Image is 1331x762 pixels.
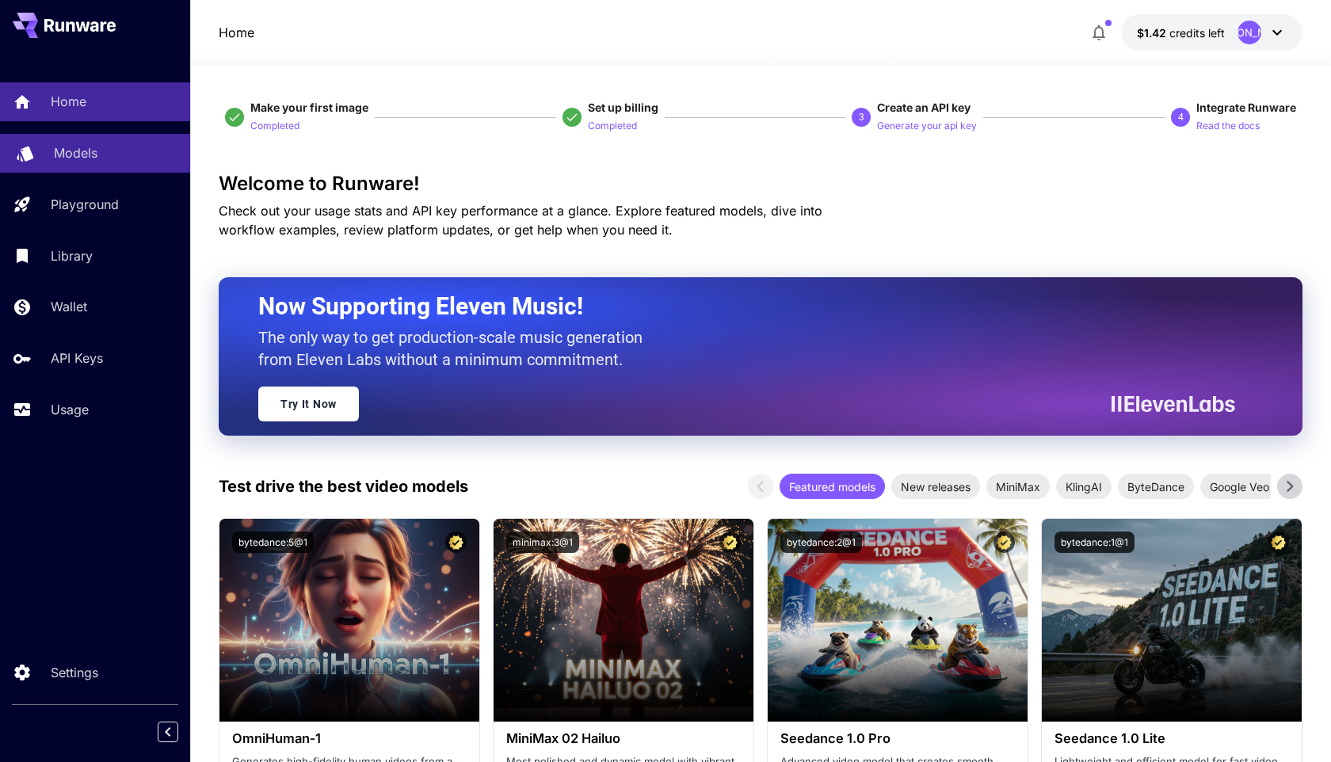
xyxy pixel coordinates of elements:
nav: breadcrumb [219,23,254,42]
div: KlingAI [1056,474,1112,499]
span: Make your first image [250,101,368,114]
div: New releases [891,474,980,499]
span: ByteDance [1118,478,1194,495]
p: Wallet [51,297,87,316]
h3: OmniHuman‑1 [232,731,467,746]
p: Settings [51,663,98,682]
span: $1.42 [1137,26,1169,40]
p: 3 [859,110,864,124]
span: Featured models [780,478,885,495]
button: Completed [588,116,637,135]
div: ByteDance [1118,474,1194,499]
h2: Now Supporting Eleven Music! [258,291,1223,322]
p: Models [54,143,97,162]
span: Set up billing [588,101,658,114]
button: Completed [250,116,299,135]
p: Playground [51,195,119,214]
img: alt [1042,519,1302,722]
a: Home [219,23,254,42]
button: Certified Model – Vetted for best performance and includes a commercial license. [993,531,1015,553]
div: Google Veo [1200,474,1279,499]
span: MiniMax [986,478,1050,495]
p: API Keys [51,349,103,368]
p: Completed [250,119,299,134]
span: KlingAI [1056,478,1112,495]
a: Try It Now [258,387,359,421]
div: $1.41786 [1137,25,1225,41]
img: alt [219,519,479,722]
img: alt [494,519,753,722]
button: bytedance:2@1 [780,531,862,553]
div: Featured models [780,474,885,499]
p: Generate your api key [877,119,977,134]
h3: Welcome to Runware! [219,173,1302,195]
button: Certified Model – Vetted for best performance and includes a commercial license. [445,531,467,553]
p: 4 [1178,110,1184,124]
p: Usage [51,400,89,419]
button: Read the docs [1196,116,1260,135]
span: Integrate Runware [1196,101,1296,114]
span: Check out your usage stats and API key performance at a glance. Explore featured models, dive int... [219,203,822,238]
div: MiniMax [986,474,1050,499]
p: The only way to get production-scale music generation from Eleven Labs without a minimum commitment. [258,326,654,371]
p: Library [51,246,93,265]
span: Google Veo [1200,478,1279,495]
h3: Seedance 1.0 Pro [780,731,1015,746]
p: Test drive the best video models [219,474,468,498]
span: Create an API key [877,101,971,114]
span: credits left [1169,26,1225,40]
div: Collapse sidebar [170,718,190,746]
button: Collapse sidebar [158,722,178,742]
p: Home [51,92,86,111]
button: Certified Model – Vetted for best performance and includes a commercial license. [719,531,741,553]
h3: MiniMax 02 Hailuo [506,731,741,746]
p: Read the docs [1196,119,1260,134]
button: Certified Model – Vetted for best performance and includes a commercial license. [1268,531,1289,553]
p: Completed [588,119,637,134]
button: minimax:3@1 [506,531,579,553]
button: $1.41786[PERSON_NAME] [1121,14,1302,51]
div: [PERSON_NAME] [1238,21,1261,44]
img: alt [768,519,1028,722]
button: bytedance:1@1 [1055,531,1135,553]
h3: Seedance 1.0 Lite [1055,731,1289,746]
span: New releases [891,478,980,495]
button: Generate your api key [877,116,977,135]
button: bytedance:5@1 [232,531,314,553]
